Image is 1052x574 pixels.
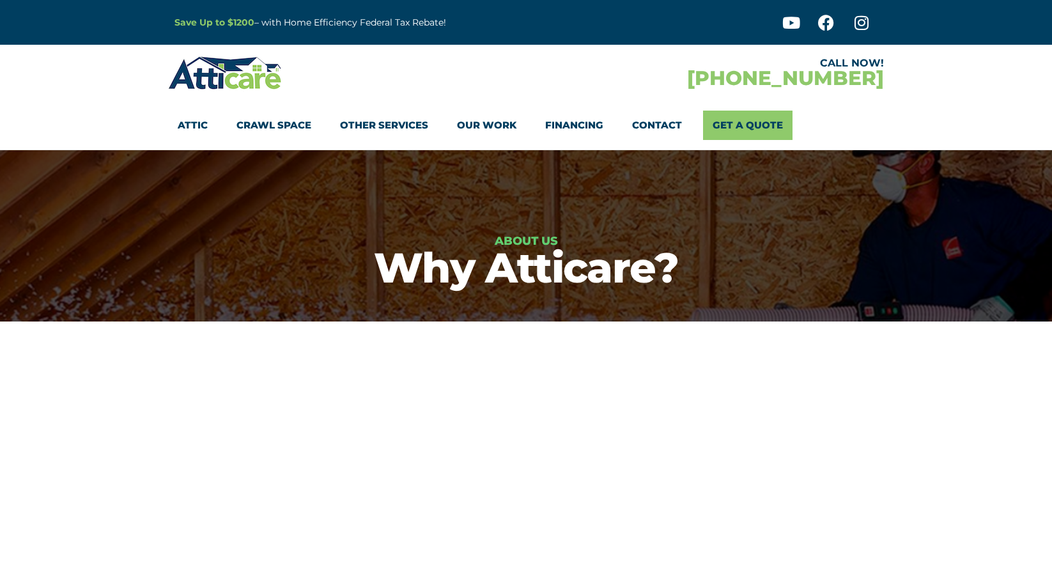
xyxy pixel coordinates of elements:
a: Attic [178,111,208,140]
a: Our Work [457,111,516,140]
a: Crawl Space [236,111,311,140]
h1: Why Atticare? [6,247,1046,288]
div: CALL NOW! [526,58,884,68]
a: Get A Quote [703,111,793,140]
a: Save Up to $1200 [174,17,254,28]
a: Other Services [340,111,428,140]
a: Contact [632,111,682,140]
p: – with Home Efficiency Federal Tax Rebate! [174,15,589,30]
a: Financing [545,111,603,140]
h6: About Us [6,235,1046,247]
nav: Menu [178,111,874,140]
